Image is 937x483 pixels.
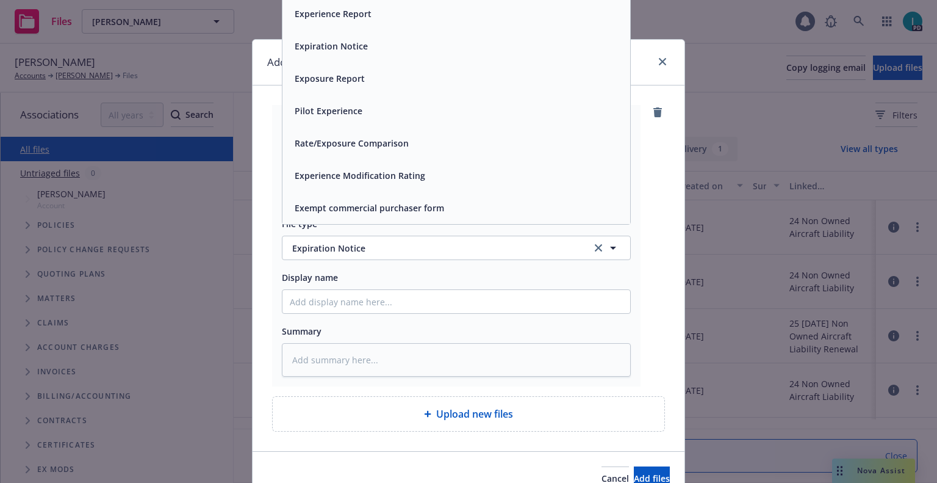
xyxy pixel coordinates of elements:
a: clear selection [591,241,606,255]
span: Summary [282,325,321,337]
input: Add display name here... [282,290,630,313]
a: close [655,54,670,69]
button: Expiration Notice [295,40,368,53]
div: Upload new files [272,396,665,432]
span: Expiration Notice [292,242,575,255]
button: Experience Modification Rating [295,169,425,182]
button: Exposure Report [295,72,365,85]
button: Exempt commercial purchaser form [295,202,444,214]
button: Pilot Experience [295,104,362,117]
button: Rate/Exposure Comparison [295,137,409,150]
span: Upload new files [436,407,513,421]
a: remove [650,105,665,120]
span: Display name [282,272,338,283]
button: Experience Report [295,7,372,20]
button: Expiration Noticeclear selection [282,236,631,260]
h1: Add files [267,54,308,70]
